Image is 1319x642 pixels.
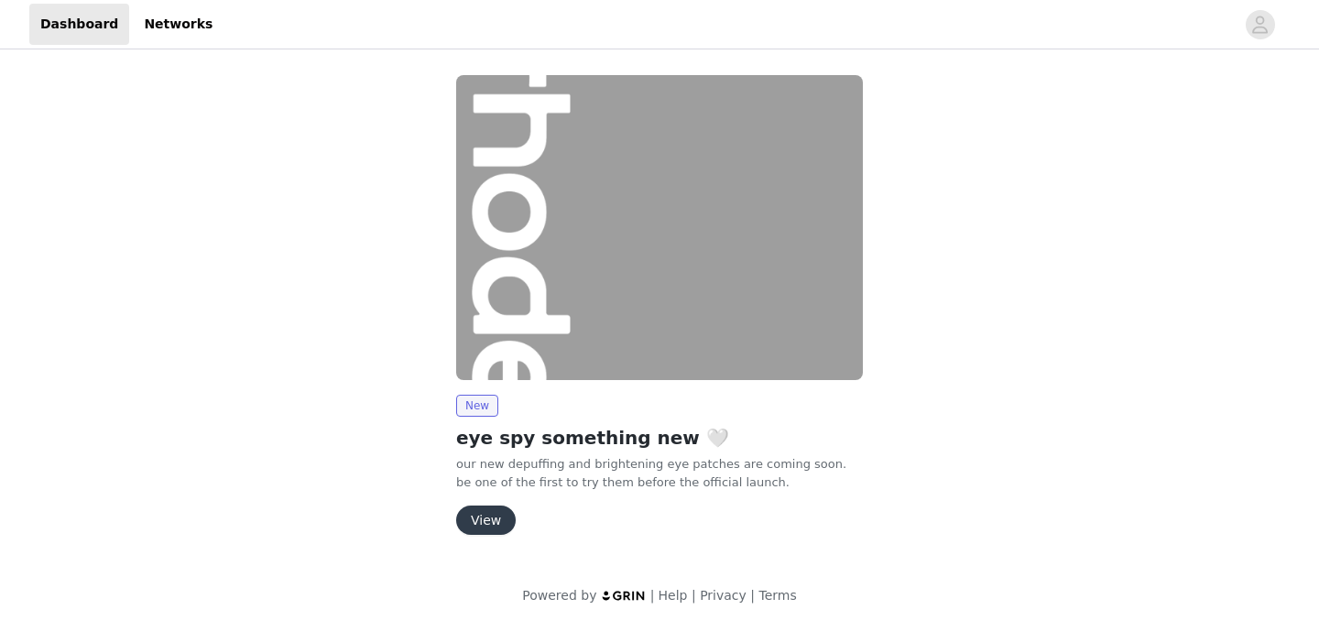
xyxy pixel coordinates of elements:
div: avatar [1251,10,1269,39]
a: Dashboard [29,4,129,45]
span: New [456,395,498,417]
span: | [692,588,696,603]
a: View [456,514,516,528]
span: | [750,588,755,603]
p: our new depuffing and brightening eye patches are coming soon. be one of the first to try them be... [456,455,863,491]
h2: eye spy something new 🤍 [456,424,863,452]
span: | [650,588,655,603]
a: Privacy [700,588,747,603]
a: Help [659,588,688,603]
a: Networks [133,4,223,45]
img: logo [601,590,647,602]
img: rhode skin [456,75,863,380]
span: Powered by [522,588,596,603]
button: View [456,506,516,535]
a: Terms [758,588,796,603]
